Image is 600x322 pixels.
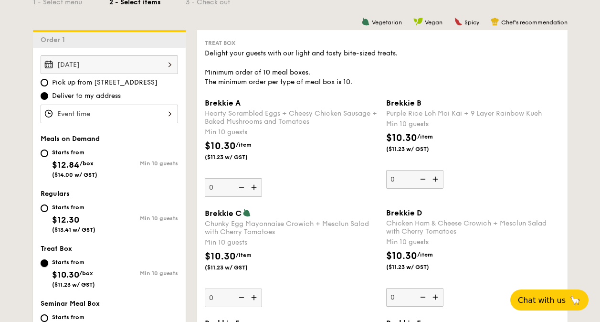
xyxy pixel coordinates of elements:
span: Order 1 [41,36,69,44]
span: $10.30 [52,269,79,280]
span: Meals on Demand [41,135,100,143]
span: Brekkie B [386,98,421,107]
img: icon-vegetarian.fe4039eb.svg [361,17,370,26]
span: ($11.23 w/ GST) [205,153,270,161]
span: ($11.23 w/ GST) [386,263,451,271]
span: Regulars [41,190,70,198]
input: Starts from$21.60/bundle($23.54 w/ GST)Min 10 guests [41,314,48,322]
span: Vegan [425,19,442,26]
input: Starts from$12.30($13.41 w/ GST)Min 10 guests [41,204,48,212]
div: Chicken Ham & Cheese Crowich + Mesclun Salad with Cherry Tomatoes [386,219,560,236]
span: Pick up from [STREET_ADDRESS] [52,78,158,87]
img: icon-add.58712e84.svg [248,178,262,196]
img: icon-reduce.1d2dbef1.svg [233,289,248,307]
span: $12.30 [52,215,79,225]
div: Min 10 guests [386,237,560,247]
img: icon-vegetarian.fe4039eb.svg [242,208,251,217]
input: Starts from$12.84/box($14.00 w/ GST)Min 10 guests [41,150,48,157]
input: Pick up from [STREET_ADDRESS] [41,79,48,86]
span: /item [236,141,252,148]
span: Spicy [464,19,479,26]
div: Starts from [52,204,95,211]
input: Brekkie DChicken Ham & Cheese Crowich + Mesclun Salad with Cherry TomatoesMin 10 guests$10.30/ite... [386,288,443,307]
img: icon-reduce.1d2dbef1.svg [415,288,429,306]
div: Min 10 guests [205,128,379,137]
span: /item [236,252,252,258]
span: Brekkie D [386,208,422,217]
div: Starts from [52,258,95,266]
div: Chunky Egg Mayonnaise Crowich + Mesclun Salad with Cherry Tomatoes [205,220,379,236]
span: 🦙 [569,295,581,306]
input: Brekkie CChunky Egg Mayonnaise Crowich + Mesclun Salad with Cherry TomatoesMin 10 guests$10.30/it... [205,289,262,307]
img: icon-reduce.1d2dbef1.svg [415,170,429,188]
div: Min 10 guests [109,160,178,167]
div: Starts from [52,313,102,321]
img: icon-add.58712e84.svg [429,288,443,306]
span: Deliver to my address [52,91,121,101]
div: Hearty Scrambled Eggs + Cheesy Chicken Sausage + Baked Mushrooms and Tomatoes [205,109,379,126]
img: icon-chef-hat.a58ddaea.svg [491,17,499,26]
div: Min 10 guests [109,270,178,277]
input: Event time [41,105,178,123]
img: icon-spicy.37a8142b.svg [454,17,463,26]
span: /box [79,270,93,277]
div: Starts from [52,149,97,156]
span: Seminar Meal Box [41,300,100,308]
div: Min 10 guests [386,119,560,129]
img: icon-reduce.1d2dbef1.svg [233,178,248,196]
span: ($11.23 w/ GST) [386,145,451,153]
span: Chef's recommendation [501,19,568,26]
span: $10.30 [205,140,236,152]
span: Brekkie A [205,98,241,107]
span: /item [417,133,433,140]
span: $12.84 [52,160,80,170]
span: Chat with us [518,296,566,305]
span: ($14.00 w/ GST) [52,172,97,178]
div: Purple Rice Loh Mai Kai + 9 Layer Rainbow Kueh [386,109,560,118]
span: Treat Box [41,245,72,253]
img: icon-add.58712e84.svg [429,170,443,188]
div: Min 10 guests [205,238,379,247]
input: Brekkie AHearty Scrambled Eggs + Cheesy Chicken Sausage + Baked Mushrooms and TomatoesMin 10 gues... [205,178,262,197]
div: Min 10 guests [109,215,178,222]
img: icon-add.58712e84.svg [248,289,262,307]
span: $10.30 [386,250,417,262]
input: Deliver to my address [41,92,48,100]
span: Treat Box [205,40,235,46]
span: /item [417,251,433,258]
span: ($13.41 w/ GST) [52,226,95,233]
span: Vegetarian [372,19,402,26]
input: Starts from$10.30/box($11.23 w/ GST)Min 10 guests [41,259,48,267]
span: /box [80,160,94,167]
span: ($11.23 w/ GST) [205,264,270,271]
span: $10.30 [205,251,236,262]
span: Brekkie C [205,209,242,218]
div: Delight your guests with our light and tasty bite-sized treats. Minimum order of 10 meal boxes. T... [205,49,560,87]
span: $10.30 [386,132,417,144]
input: Event date [41,55,178,74]
img: icon-vegan.f8ff3823.svg [413,17,423,26]
span: ($11.23 w/ GST) [52,281,95,288]
input: Brekkie BPurple Rice Loh Mai Kai + 9 Layer Rainbow KuehMin 10 guests$10.30/item($11.23 w/ GST) [386,170,443,189]
button: Chat with us🦙 [510,290,589,311]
